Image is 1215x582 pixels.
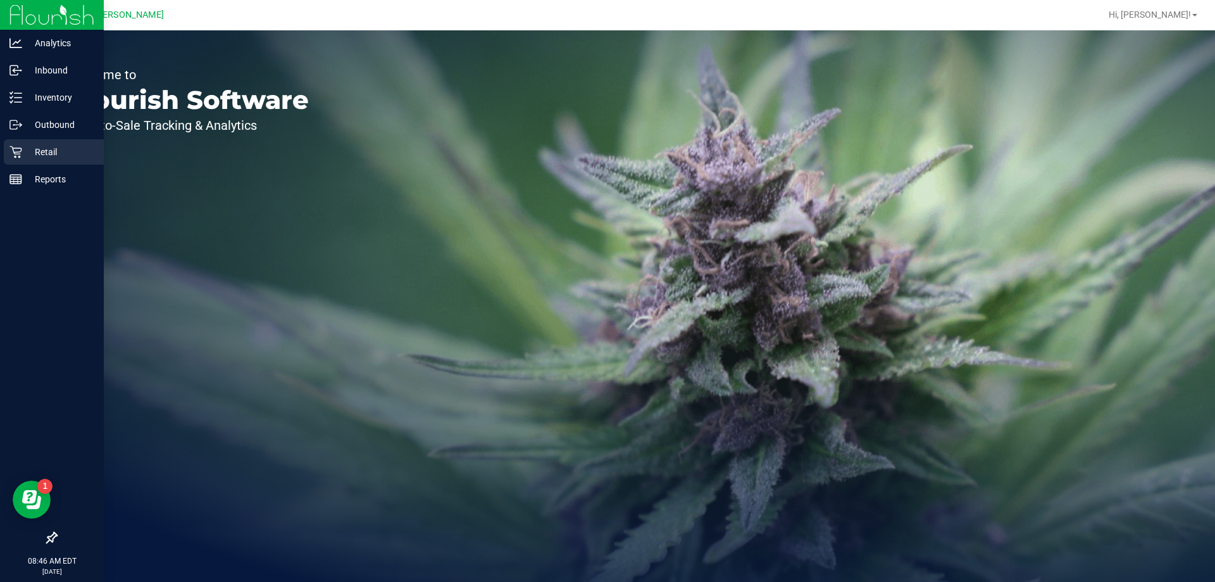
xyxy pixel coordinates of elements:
[94,9,164,20] span: [PERSON_NAME]
[22,35,98,51] p: Analytics
[22,144,98,160] p: Retail
[68,119,309,132] p: Seed-to-Sale Tracking & Analytics
[22,90,98,105] p: Inventory
[22,117,98,132] p: Outbound
[13,481,51,519] iframe: Resource center
[68,68,309,81] p: Welcome to
[9,91,22,104] inline-svg: Inventory
[9,173,22,186] inline-svg: Reports
[6,567,98,576] p: [DATE]
[1109,9,1191,20] span: Hi, [PERSON_NAME]!
[9,146,22,158] inline-svg: Retail
[22,63,98,78] p: Inbound
[9,118,22,131] inline-svg: Outbound
[22,172,98,187] p: Reports
[37,479,53,494] iframe: Resource center unread badge
[6,555,98,567] p: 08:46 AM EDT
[9,64,22,77] inline-svg: Inbound
[68,87,309,113] p: Flourish Software
[9,37,22,49] inline-svg: Analytics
